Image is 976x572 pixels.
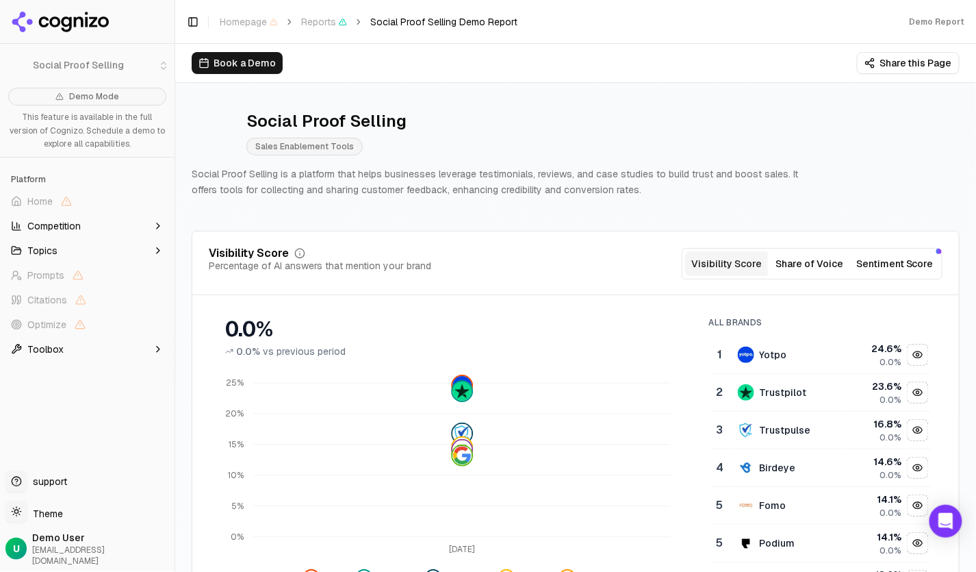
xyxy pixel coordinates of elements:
[449,544,475,555] tspan: [DATE]
[907,532,929,554] button: Hide podium data
[13,542,20,556] span: U
[27,244,57,258] span: Topics
[716,460,724,476] div: 4
[27,293,67,307] span: Citations
[710,486,932,524] tr: 5fomoFomo14.1%0.0%Hide fomo data
[760,536,795,550] div: Podium
[209,259,431,273] div: Percentage of AI answers that mention your brand
[32,545,169,567] span: [EMAIL_ADDRESS][DOMAIN_NAME]
[236,345,260,358] span: 0.0%
[716,347,724,363] div: 1
[738,422,754,438] img: trustpulse
[225,408,244,419] tspan: 20%
[246,110,407,132] div: Social Proof Selling
[220,15,517,29] nav: breadcrumb
[452,440,472,460] img: podium
[220,15,278,29] span: Homepage
[301,15,347,29] span: Reports
[760,348,787,362] div: Yotpo
[907,457,929,479] button: Hide birdeye data
[5,169,169,190] div: Platform
[27,475,67,488] span: support
[27,269,64,282] span: Prompts
[27,343,64,356] span: Toolbox
[847,417,902,431] div: 16.8 %
[709,317,932,328] div: All Brands
[5,215,169,237] button: Competition
[27,195,53,208] span: Home
[760,386,807,399] div: Trustpilot
[710,449,932,486] tr: 4birdeyeBirdeye14.6%0.0%Hide birdeye data
[231,501,244,512] tspan: 5%
[229,439,244,450] tspan: 15%
[738,347,754,363] img: yotpo
[452,438,472,457] img: birdeye
[716,422,724,438] div: 3
[847,455,902,469] div: 14.6 %
[910,16,965,27] div: Demo Report
[69,91,119,102] span: Demo Mode
[192,111,235,155] img: Social Proof Selling
[857,52,960,74] button: Share this Page
[370,15,517,29] span: Social Proof Selling Demo Report
[192,52,283,74] button: Book a Demo
[228,470,244,481] tspan: 10%
[760,499,786,512] div: Fomo
[27,219,81,233] span: Competition
[907,344,929,366] button: Hide yotpo data
[192,166,805,198] p: Social Proof Selling is a platform that helps businesses leverage testimonials, reviews, and case...
[880,470,902,481] span: 0.0%
[760,461,796,475] div: Birdeye
[738,384,754,401] img: trustpilot
[851,251,939,276] button: Sentiment Score
[27,508,63,520] span: Theme
[847,530,902,544] div: 14.1 %
[716,497,724,514] div: 5
[32,531,169,545] span: Demo User
[452,376,472,395] img: yotpo
[209,248,289,259] div: Visibility Score
[263,345,346,358] span: vs previous period
[710,411,932,449] tr: 3trustpulseTrustpulse16.8%0.0%Hide trustpulse data
[738,460,754,476] img: birdeye
[8,111,166,151] p: This feature is available in the full version of Cognizo. Schedule a demo to explore all capabili...
[929,505,962,538] div: Open Intercom Messenger
[880,395,902,406] span: 0.0%
[738,497,754,514] img: fomo
[452,423,472,443] img: trustpulse
[710,373,932,411] tr: 2trustpilotTrustpilot23.6%0.0%Hide trustpilot data
[231,532,244,543] tspan: 0%
[27,318,66,332] span: Optimize
[907,419,929,441] button: Hide trustpulse data
[452,382,472,401] img: trustpilot
[880,545,902,556] span: 0.0%
[225,317,682,342] div: 0.0%
[685,251,768,276] button: Visibility Score
[246,138,363,156] span: Sales Enablement Tools
[226,377,244,388] tspan: 25%
[5,338,169,360] button: Toolbox
[452,446,472,465] img: google
[710,524,932,562] tr: 5podiumPodium14.1%0.0%Hide podium data
[738,535,754,551] img: podium
[847,380,902,393] div: 23.6 %
[880,508,902,519] span: 0.0%
[710,336,932,374] tr: 1yotpoYotpo24.6%0.0%Hide yotpo data
[880,357,902,368] span: 0.0%
[760,423,811,437] div: Trustpulse
[907,382,929,403] button: Hide trustpilot data
[847,493,902,506] div: 14.1 %
[880,432,902,443] span: 0.0%
[847,342,902,356] div: 24.6 %
[768,251,851,276] button: Share of Voice
[5,240,169,262] button: Topics
[716,384,724,401] div: 2
[907,495,929,517] button: Hide fomo data
[716,535,724,551] div: 5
